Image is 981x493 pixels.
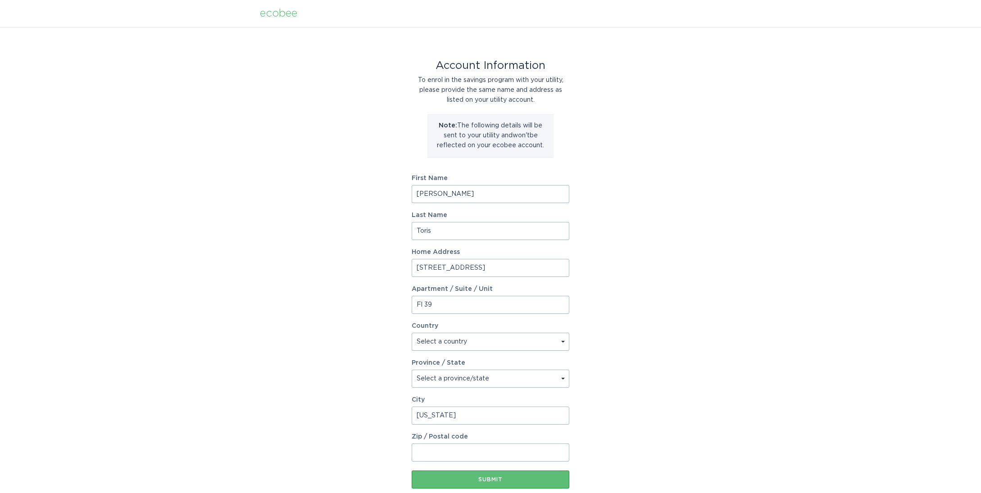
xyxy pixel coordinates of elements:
[412,286,569,292] label: Apartment / Suite / Unit
[412,249,569,255] label: Home Address
[412,61,569,71] div: Account Information
[434,121,547,150] p: The following details will be sent to your utility and won't be reflected on your ecobee account.
[412,75,569,105] div: To enrol in the savings program with your utility, please provide the same name and address as li...
[412,360,465,366] label: Province / State
[412,323,438,329] label: Country
[412,212,569,218] label: Last Name
[416,477,565,482] div: Submit
[412,175,569,181] label: First Name
[260,9,297,18] div: ecobee
[412,434,569,440] label: Zip / Postal code
[412,397,569,403] label: City
[412,470,569,488] button: Submit
[439,122,457,129] strong: Note:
